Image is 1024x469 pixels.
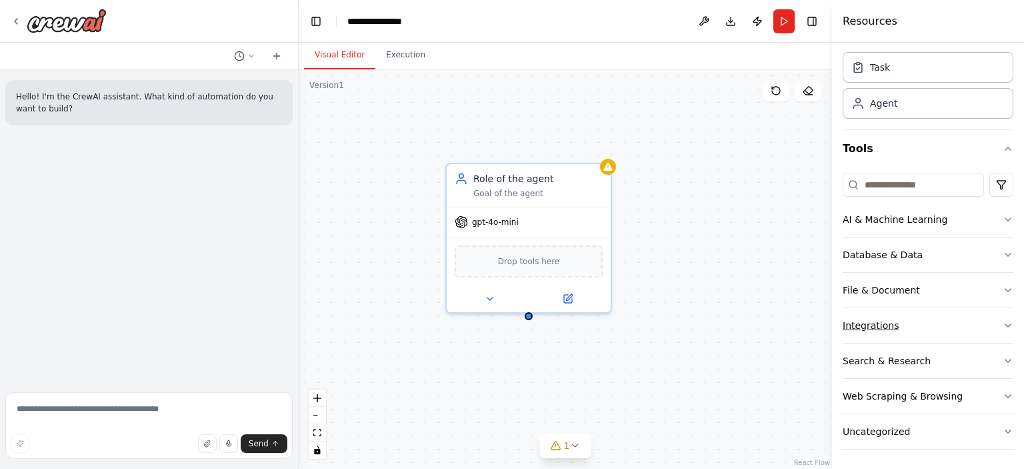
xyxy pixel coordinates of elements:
[540,434,591,458] button: 1
[309,390,326,407] button: zoom in
[198,434,217,453] button: Upload files
[564,439,570,452] span: 1
[803,12,821,31] button: Hide right sidebar
[347,15,414,28] nav: breadcrumb
[249,438,269,449] span: Send
[27,9,107,33] img: Logo
[843,130,1013,167] button: Tools
[11,434,29,453] button: Improve this prompt
[472,217,519,227] span: gpt-4o-mini
[309,442,326,459] button: toggle interactivity
[309,407,326,424] button: zoom out
[870,97,897,110] div: Agent
[843,319,899,332] div: Integrations
[843,202,1013,237] button: AI & Machine Learning
[843,213,947,226] div: AI & Machine Learning
[843,344,1013,378] button: Search & Research
[843,47,1013,129] div: Crew
[307,12,325,31] button: Hide left sidebar
[843,284,920,297] div: File & Document
[309,424,326,442] button: fit view
[498,255,560,268] span: Drop tools here
[843,425,910,438] div: Uncategorized
[843,13,897,29] h4: Resources
[219,434,238,453] button: Click to speak your automation idea
[266,48,287,64] button: Start a new chat
[309,80,344,91] div: Version 1
[241,434,287,453] button: Send
[843,354,931,368] div: Search & Research
[843,379,1013,414] button: Web Scraping & Browsing
[530,291,605,307] button: Open in side panel
[445,163,612,314] div: Role of the agentGoal of the agentgpt-4o-miniDrop tools here
[304,41,375,69] button: Visual Editor
[473,188,603,199] div: Goal of the agent
[843,414,1013,449] button: Uncategorized
[843,273,1013,308] button: File & Document
[229,48,261,64] button: Switch to previous chat
[843,390,963,403] div: Web Scraping & Browsing
[794,459,830,466] a: React Flow attribution
[843,238,1013,272] button: Database & Data
[843,248,923,262] div: Database & Data
[16,91,282,115] p: Hello! I'm the CrewAI assistant. What kind of automation do you want to build?
[309,390,326,459] div: React Flow controls
[843,167,1013,460] div: Tools
[870,61,890,74] div: Task
[843,308,1013,343] button: Integrations
[375,41,436,69] button: Execution
[473,172,603,185] div: Role of the agent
